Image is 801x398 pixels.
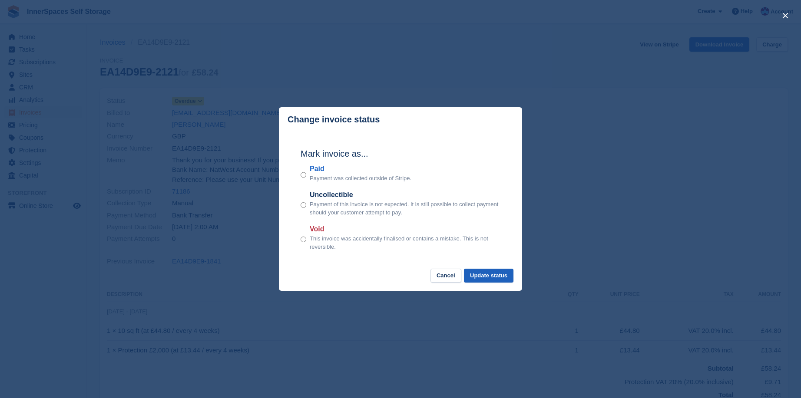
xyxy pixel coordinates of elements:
button: close [778,9,792,23]
p: Change invoice status [288,115,380,125]
button: Cancel [430,269,461,283]
label: Paid [310,164,411,174]
button: Update status [464,269,513,283]
p: Payment was collected outside of Stripe. [310,174,411,183]
p: This invoice was accidentally finalised or contains a mistake. This is not reversible. [310,234,500,251]
p: Payment of this invoice is not expected. It is still possible to collect payment should your cust... [310,200,500,217]
label: Uncollectible [310,190,500,200]
h2: Mark invoice as... [301,147,500,160]
label: Void [310,224,500,234]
